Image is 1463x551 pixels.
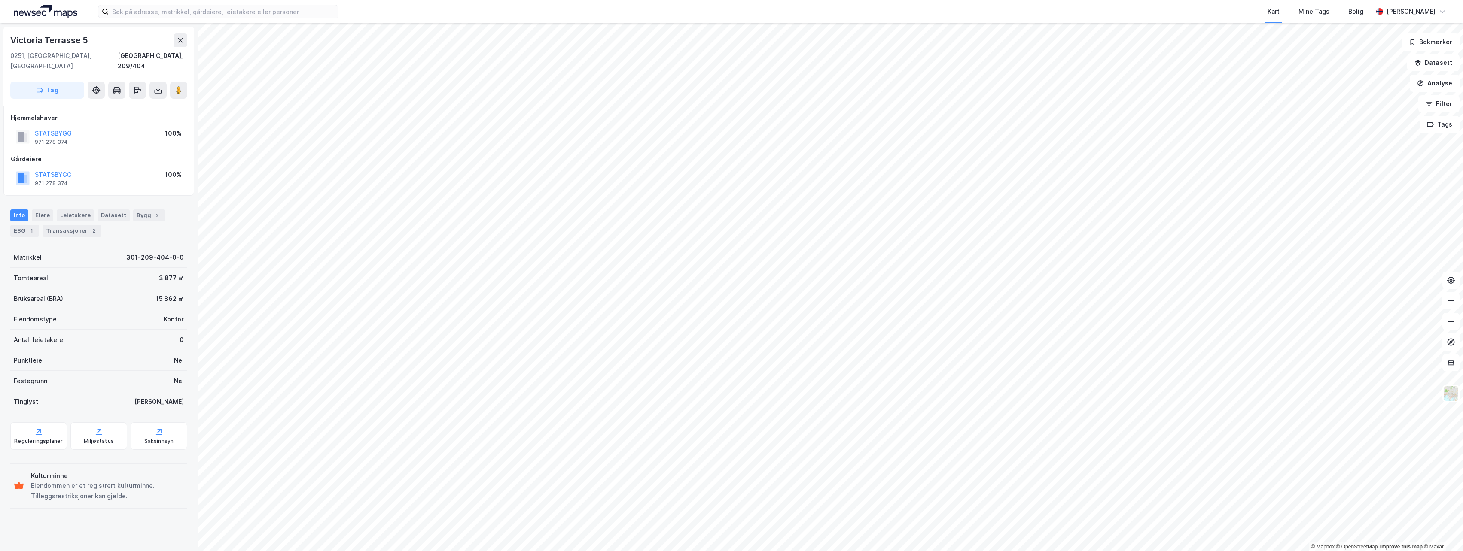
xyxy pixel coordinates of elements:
div: Mine Tags [1298,6,1329,17]
a: Improve this map [1380,544,1423,550]
iframe: Chat Widget [1420,510,1463,551]
div: Nei [174,376,184,386]
div: 301-209-404-0-0 [126,252,184,263]
div: Bygg [133,209,165,221]
div: 0 [180,335,184,345]
div: 2 [153,211,162,220]
button: Filter [1418,95,1460,112]
div: 100% [165,170,182,180]
button: Tags [1420,116,1460,133]
div: Datasett [98,209,130,221]
div: Leietakere [57,209,94,221]
div: Bruksareal (BRA) [14,294,63,304]
div: Miljøstatus [84,438,114,445]
div: Punktleie [14,355,42,366]
div: Tinglyst [14,397,38,407]
div: Eiendomstype [14,314,57,324]
div: Antall leietakere [14,335,63,345]
div: 971 278 374 [35,180,68,187]
div: 0251, [GEOGRAPHIC_DATA], [GEOGRAPHIC_DATA] [10,51,118,71]
div: Transaksjoner [43,225,101,237]
div: 2 [89,227,98,235]
div: Kontor [164,314,184,324]
img: logo.a4113a55bc3d86da70a041830d287a7e.svg [14,5,77,18]
div: Info [10,209,28,221]
div: Reguleringsplaner [14,438,63,445]
div: [PERSON_NAME] [1387,6,1436,17]
button: Bokmerker [1402,33,1460,51]
button: Analyse [1410,75,1460,92]
a: OpenStreetMap [1336,544,1378,550]
div: Victoria Terrasse 5 [10,33,90,47]
div: Festegrunn [14,376,47,386]
div: [GEOGRAPHIC_DATA], 209/404 [118,51,187,71]
div: Kart [1268,6,1280,17]
div: 15 862 ㎡ [156,294,184,304]
div: Gårdeiere [11,154,187,164]
div: 1 [27,227,36,235]
div: 3 877 ㎡ [159,273,184,283]
div: ESG [10,225,39,237]
div: Eiere [32,209,53,221]
div: Saksinnsyn [144,438,174,445]
input: Søk på adresse, matrikkel, gårdeiere, leietakere eller personer [109,5,338,18]
div: Kulturminne [31,471,184,481]
div: Nei [174,355,184,366]
a: Mapbox [1311,544,1335,550]
img: Z [1443,385,1459,402]
div: Tomteareal [14,273,48,283]
div: Hjemmelshaver [11,113,187,123]
div: 100% [165,128,182,139]
div: [PERSON_NAME] [134,397,184,407]
div: 971 278 374 [35,139,68,145]
div: Matrikkel [14,252,42,263]
button: Tag [10,82,84,99]
div: Kontrollprogram for chat [1420,510,1463,551]
div: Eiendommen er et registrert kulturminne. Tilleggsrestriksjoner kan gjelde. [31,481,184,501]
button: Datasett [1407,54,1460,71]
div: Bolig [1348,6,1363,17]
